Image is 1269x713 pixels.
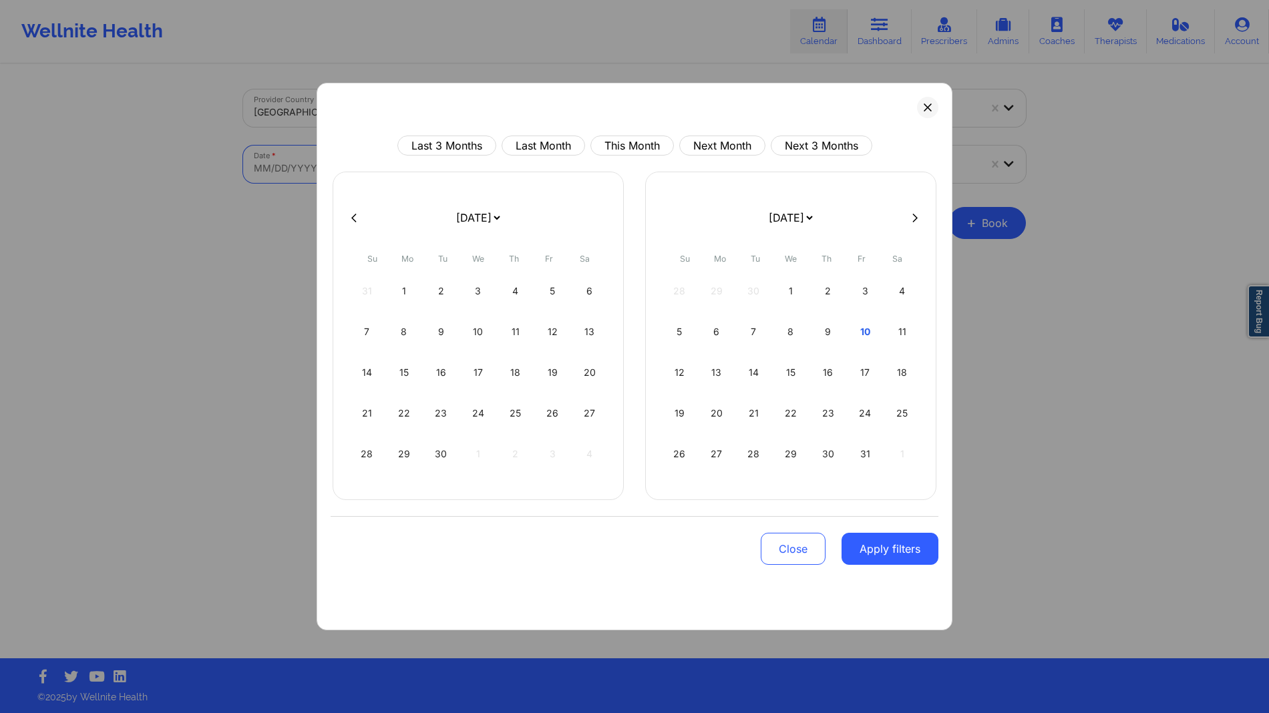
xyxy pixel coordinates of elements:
div: Tue Sep 23 2025 [424,395,458,432]
div: Mon Sep 01 2025 [387,272,421,310]
div: Thu Oct 23 2025 [811,395,845,432]
div: Mon Sep 08 2025 [387,313,421,350]
div: Fri Oct 31 2025 [848,435,882,473]
button: This Month [590,136,674,156]
div: Wed Oct 01 2025 [774,272,808,310]
div: Tue Oct 14 2025 [737,354,771,391]
div: Sun Oct 05 2025 [663,313,697,350]
abbr: Tuesday [751,254,760,264]
abbr: Thursday [822,254,832,264]
button: Apply filters [842,533,938,565]
div: Thu Oct 16 2025 [811,354,845,391]
div: Tue Sep 09 2025 [424,313,458,350]
abbr: Monday [401,254,413,264]
div: Mon Oct 13 2025 [700,354,734,391]
div: Tue Oct 28 2025 [737,435,771,473]
button: Next 3 Months [771,136,872,156]
div: Sat Sep 06 2025 [572,272,606,310]
div: Sun Oct 19 2025 [663,395,697,432]
div: Fri Sep 26 2025 [536,395,570,432]
div: Wed Sep 24 2025 [462,395,496,432]
div: Mon Oct 06 2025 [700,313,734,350]
div: Fri Sep 19 2025 [536,354,570,391]
div: Tue Sep 16 2025 [424,354,458,391]
div: Thu Oct 02 2025 [811,272,845,310]
div: Wed Oct 08 2025 [774,313,808,350]
div: Fri Oct 03 2025 [848,272,882,310]
div: Tue Sep 02 2025 [424,272,458,310]
div: Sun Sep 21 2025 [350,395,384,432]
div: Mon Sep 15 2025 [387,354,421,391]
button: Last 3 Months [397,136,496,156]
abbr: Saturday [580,254,590,264]
div: Mon Oct 27 2025 [700,435,734,473]
div: Tue Oct 21 2025 [737,395,771,432]
div: Sat Sep 20 2025 [572,354,606,391]
div: Sun Oct 26 2025 [663,435,697,473]
div: Sun Oct 12 2025 [663,354,697,391]
div: Thu Oct 09 2025 [811,313,845,350]
abbr: Wednesday [472,254,484,264]
div: Wed Oct 15 2025 [774,354,808,391]
div: Mon Sep 29 2025 [387,435,421,473]
div: Tue Oct 07 2025 [737,313,771,350]
abbr: Tuesday [438,254,447,264]
div: Sat Sep 13 2025 [572,313,606,350]
div: Sat Sep 27 2025 [572,395,606,432]
abbr: Saturday [892,254,902,264]
div: Thu Sep 11 2025 [498,313,532,350]
div: Thu Sep 25 2025 [498,395,532,432]
div: Fri Oct 10 2025 [848,313,882,350]
div: Mon Sep 22 2025 [387,395,421,432]
button: Close [761,533,826,565]
abbr: Friday [858,254,866,264]
div: Wed Sep 03 2025 [462,272,496,310]
abbr: Thursday [509,254,519,264]
div: Thu Sep 04 2025 [498,272,532,310]
div: Fri Oct 17 2025 [848,354,882,391]
div: Thu Sep 18 2025 [498,354,532,391]
div: Sat Oct 18 2025 [885,354,919,391]
div: Fri Sep 05 2025 [536,272,570,310]
div: Thu Oct 30 2025 [811,435,845,473]
div: Wed Sep 10 2025 [462,313,496,350]
button: Last Month [502,136,585,156]
div: Sun Sep 28 2025 [350,435,384,473]
div: Wed Oct 22 2025 [774,395,808,432]
abbr: Monday [714,254,726,264]
abbr: Friday [545,254,553,264]
div: Sat Oct 25 2025 [885,395,919,432]
div: Sun Sep 07 2025 [350,313,384,350]
div: Wed Sep 17 2025 [462,354,496,391]
div: Tue Sep 30 2025 [424,435,458,473]
div: Sat Oct 04 2025 [885,272,919,310]
button: Next Month [679,136,765,156]
div: Wed Oct 29 2025 [774,435,808,473]
abbr: Sunday [680,254,690,264]
div: Sun Sep 14 2025 [350,354,384,391]
div: Fri Oct 24 2025 [848,395,882,432]
div: Fri Sep 12 2025 [536,313,570,350]
abbr: Sunday [367,254,377,264]
div: Mon Oct 20 2025 [700,395,734,432]
div: Sat Oct 11 2025 [885,313,919,350]
abbr: Wednesday [785,254,797,264]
